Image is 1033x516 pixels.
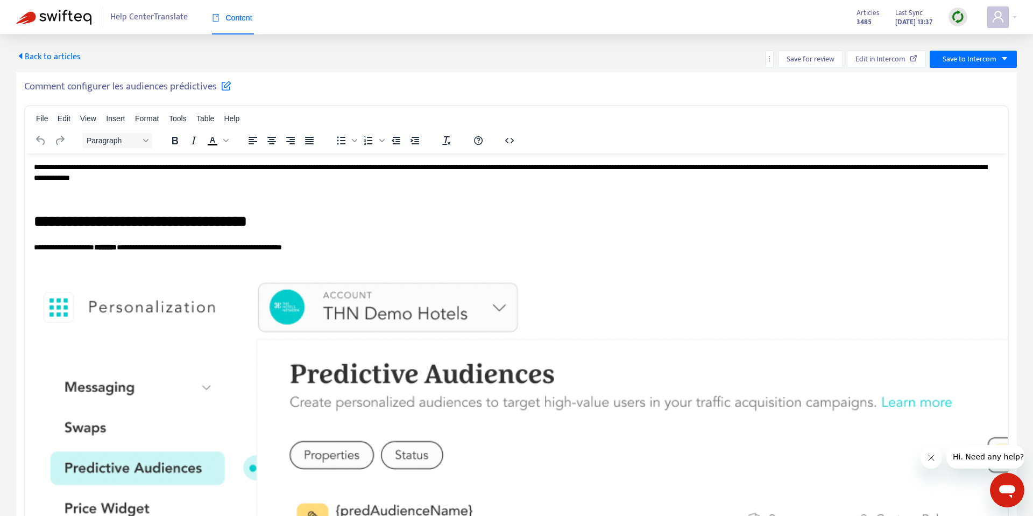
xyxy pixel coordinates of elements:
button: Save to Intercomcaret-down [930,51,1017,68]
span: Last Sync [895,7,923,19]
iframe: Button to launch messaging window [990,473,1024,507]
span: Help Center Translate [110,7,188,27]
iframe: Close message [921,447,942,469]
span: Edit in Intercom [855,53,905,65]
button: Edit in Intercom [847,51,926,68]
span: user [992,10,1004,23]
span: Edit [58,114,70,123]
h5: Comment configurer les audiences prédictives [24,80,231,93]
button: Bold [166,133,184,148]
strong: 3485 [857,16,872,28]
div: Numbered list [359,133,386,148]
button: Increase indent [406,133,424,148]
span: View [80,114,96,123]
span: Format [135,114,159,123]
span: caret-left [16,52,25,60]
button: Align left [244,133,262,148]
strong: [DATE] 13:37 [895,16,932,28]
button: Justify [300,133,319,148]
img: sync.dc5367851b00ba804db3.png [951,10,965,24]
button: Clear formatting [437,133,456,148]
span: Help [224,114,239,123]
span: Save for review [787,53,834,65]
span: caret-down [1001,55,1008,62]
button: Undo [32,133,50,148]
button: Block Paragraph [82,133,152,148]
span: Articles [857,7,879,19]
span: Insert [106,114,125,123]
button: Italic [185,133,203,148]
button: Help [469,133,487,148]
img: Swifteq [16,10,91,25]
button: Redo [51,133,69,148]
span: Table [196,114,214,123]
div: Bullet list [332,133,359,148]
span: book [212,14,220,22]
span: Tools [169,114,187,123]
span: Back to articles [16,50,81,64]
iframe: Message from company [946,445,1024,469]
span: more [766,55,773,62]
button: Decrease indent [387,133,405,148]
button: Align right [281,133,300,148]
span: Content [212,13,252,22]
button: Save for review [778,51,843,68]
span: Paragraph [87,136,139,145]
div: Text color Black [203,133,230,148]
button: more [765,51,774,68]
span: Save to Intercom [943,53,996,65]
span: File [36,114,48,123]
button: Align center [263,133,281,148]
